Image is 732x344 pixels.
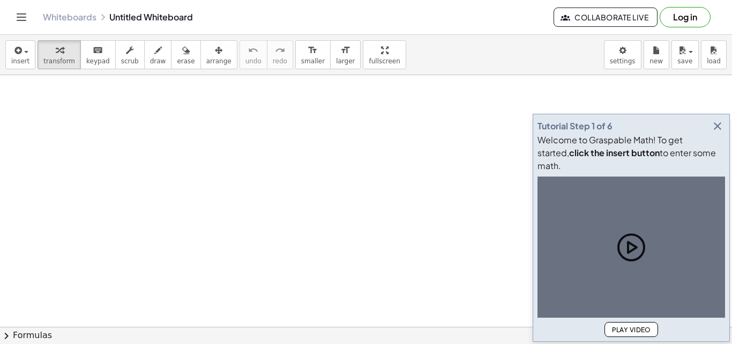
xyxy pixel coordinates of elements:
button: redoredo [267,40,293,69]
i: redo [275,44,285,57]
button: save [671,40,699,69]
span: redo [273,57,287,65]
span: insert [11,57,29,65]
span: settings [610,57,636,65]
button: format_sizelarger [330,40,361,69]
button: keyboardkeypad [80,40,116,69]
button: Log in [660,7,711,27]
i: format_size [340,44,350,57]
span: fullscreen [369,57,400,65]
b: click the insert button [569,147,660,158]
div: Welcome to Graspable Math! To get started, to enter some math. [537,134,725,172]
button: Play Video [604,322,658,337]
button: transform [38,40,81,69]
span: erase [177,57,195,65]
span: Play Video [611,326,651,334]
span: draw [150,57,166,65]
span: new [649,57,663,65]
button: draw [144,40,172,69]
button: scrub [115,40,145,69]
button: erase [171,40,200,69]
span: keypad [86,57,110,65]
span: Collaborate Live [563,12,648,22]
button: arrange [200,40,237,69]
span: undo [245,57,262,65]
div: Tutorial Step 1 of 6 [537,120,613,133]
button: fullscreen [363,40,406,69]
span: load [707,57,721,65]
button: format_sizesmaller [295,40,331,69]
span: save [677,57,692,65]
button: insert [5,40,35,69]
button: Collaborate Live [554,8,658,27]
i: format_size [308,44,318,57]
a: Whiteboards [43,12,96,23]
button: Toggle navigation [13,9,30,26]
button: undoundo [240,40,267,69]
span: arrange [206,57,231,65]
span: transform [43,57,75,65]
span: scrub [121,57,139,65]
span: larger [336,57,355,65]
i: undo [248,44,258,57]
button: load [701,40,727,69]
i: keyboard [93,44,103,57]
button: new [644,40,669,69]
button: settings [604,40,641,69]
span: smaller [301,57,325,65]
